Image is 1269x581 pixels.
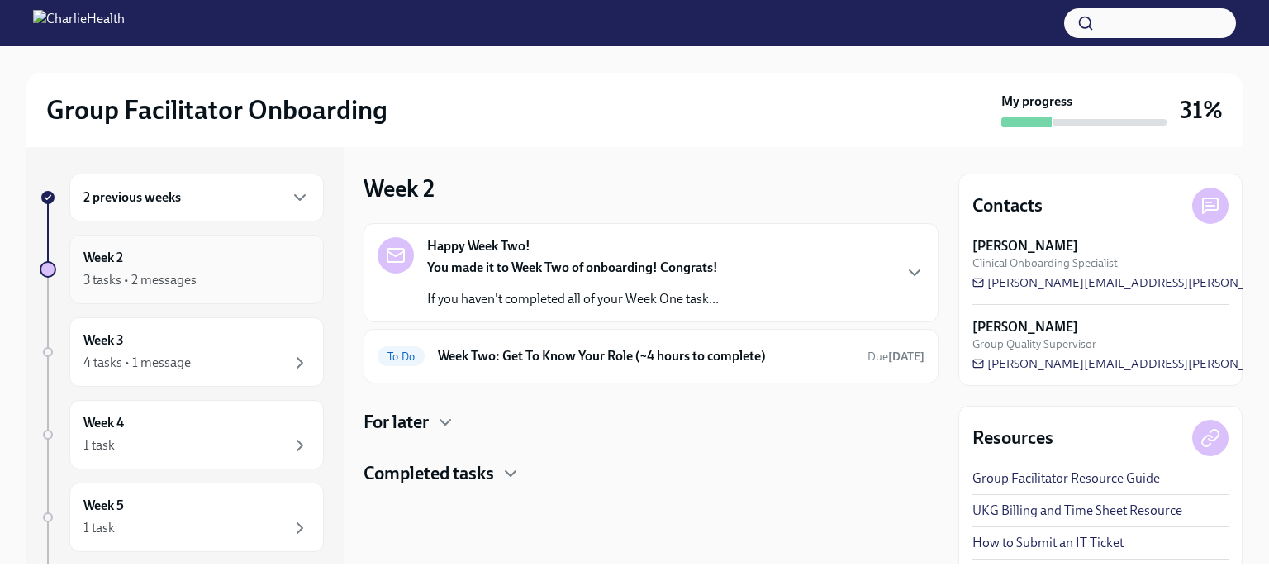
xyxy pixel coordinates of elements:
span: Due [867,350,924,364]
a: Week 51 task [40,483,324,552]
img: CharlieHealth [33,10,125,36]
div: 2 previous weeks [69,174,324,221]
div: 1 task [83,436,115,455]
h4: Contacts [972,193,1043,218]
a: Week 34 tasks • 1 message [40,317,324,387]
h4: Completed tasks [364,461,494,486]
div: Completed tasks [364,461,939,486]
a: UKG Billing and Time Sheet Resource [972,502,1182,520]
strong: [DATE] [888,350,924,364]
strong: [PERSON_NAME] [972,237,1078,255]
a: Week 23 tasks • 2 messages [40,235,324,304]
strong: You made it to Week Two of onboarding! Congrats! [427,260,718,275]
strong: Happy Week Two! [427,237,530,255]
span: Clinical Onboarding Specialist [972,255,1118,271]
a: To DoWeek Two: Get To Know Your Role (~4 hours to complete)Due[DATE] [378,343,924,369]
span: To Do [378,350,425,363]
h3: Week 2 [364,174,435,203]
a: Week 41 task [40,400,324,469]
h6: Week 2 [83,249,123,267]
a: How to Submit an IT Ticket [972,534,1124,552]
div: 1 task [83,519,115,537]
h6: Week Two: Get To Know Your Role (~4 hours to complete) [438,347,854,365]
span: Group Quality Supervisor [972,336,1096,352]
div: 4 tasks • 1 message [83,354,191,372]
strong: My progress [1001,93,1072,111]
h3: 31% [1180,95,1223,125]
h4: Resources [972,426,1053,450]
h6: Week 3 [83,331,124,350]
p: If you haven't completed all of your Week One task... [427,290,719,308]
a: Group Facilitator Resource Guide [972,469,1160,488]
span: August 25th, 2025 10:00 [867,349,924,364]
div: 3 tasks • 2 messages [83,271,197,289]
h6: Week 4 [83,414,124,432]
div: For later [364,410,939,435]
h4: For later [364,410,429,435]
h6: Week 5 [83,497,124,515]
h2: Group Facilitator Onboarding [46,93,387,126]
h6: 2 previous weeks [83,188,181,207]
strong: [PERSON_NAME] [972,318,1078,336]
